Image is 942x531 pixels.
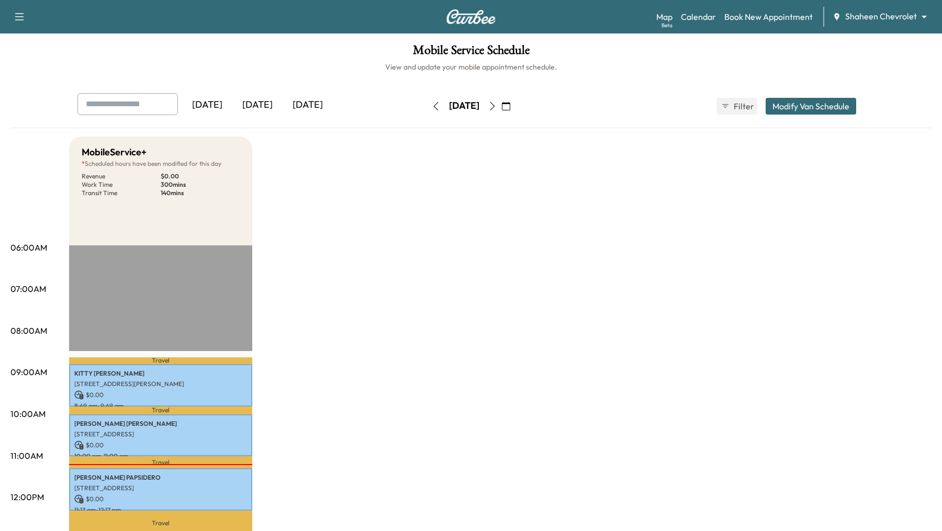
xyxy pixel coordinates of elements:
[10,62,932,72] h6: View and update your mobile appointment schedule.
[74,430,247,438] p: [STREET_ADDRESS]
[734,100,753,112] span: Filter
[10,491,44,503] p: 12:00PM
[82,189,161,197] p: Transit Time
[10,324,47,337] p: 08:00AM
[161,172,240,180] p: $ 0.00
[446,9,496,24] img: Curbee Logo
[10,449,43,462] p: 11:00AM
[656,10,672,23] a: MapBeta
[82,180,161,189] p: Work Time
[161,180,240,189] p: 300 mins
[10,241,47,254] p: 06:00AM
[74,369,247,378] p: KITTY [PERSON_NAME]
[74,402,247,410] p: 8:49 am - 9:49 am
[10,408,46,420] p: 10:00AM
[74,380,247,388] p: [STREET_ADDRESS][PERSON_NAME]
[69,406,252,414] p: Travel
[766,98,856,115] button: Modify Van Schedule
[69,357,252,364] p: Travel
[10,44,932,62] h1: Mobile Service Schedule
[283,93,333,117] div: [DATE]
[74,506,247,514] p: 11:17 am - 12:17 pm
[74,390,247,400] p: $ 0.00
[716,98,757,115] button: Filter
[82,145,147,160] h5: MobileService+
[724,10,813,23] a: Book New Appointment
[10,366,47,378] p: 09:00AM
[74,494,247,504] p: $ 0.00
[449,99,479,112] div: [DATE]
[845,10,917,22] span: Shaheen Chevrolet
[661,21,672,29] div: Beta
[69,456,252,468] p: Travel
[74,440,247,450] p: $ 0.00
[681,10,716,23] a: Calendar
[82,172,161,180] p: Revenue
[74,452,247,460] p: 10:00 am - 11:00 am
[82,160,240,168] p: Scheduled hours have been modified for this day
[232,93,283,117] div: [DATE]
[182,93,232,117] div: [DATE]
[74,473,247,482] p: [PERSON_NAME] PAPSIDERO
[161,189,240,197] p: 140 mins
[74,420,247,428] p: [PERSON_NAME] [PERSON_NAME]
[74,484,247,492] p: [STREET_ADDRESS]
[10,283,46,295] p: 07:00AM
